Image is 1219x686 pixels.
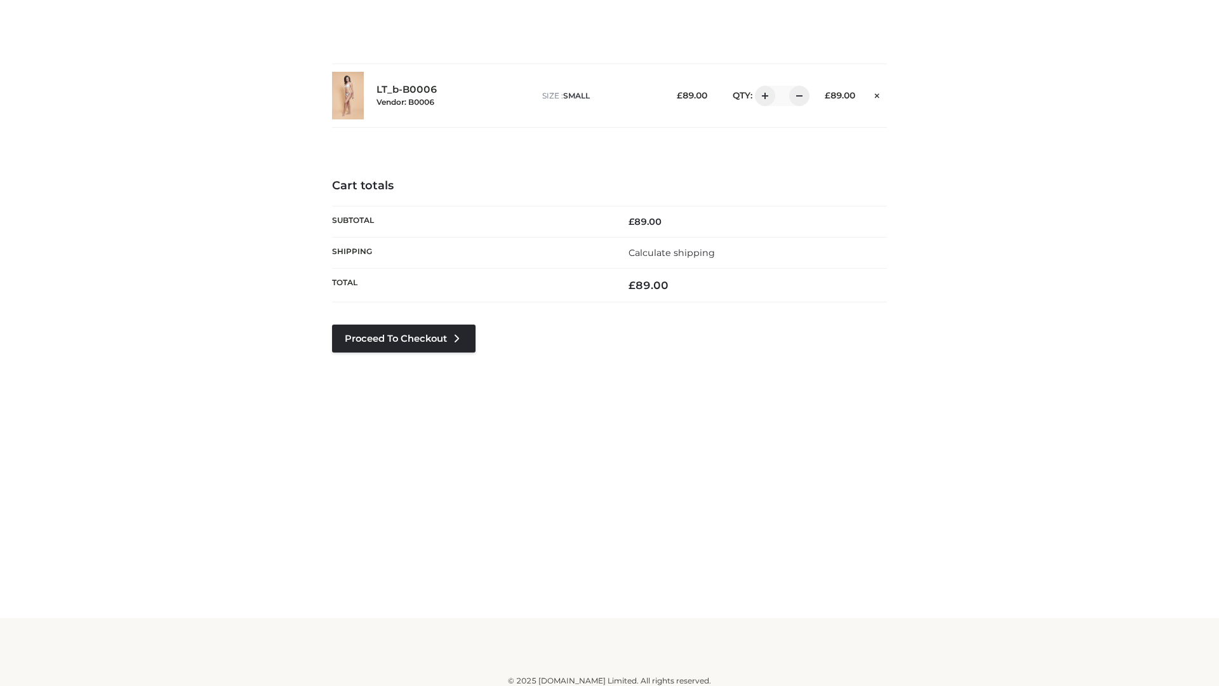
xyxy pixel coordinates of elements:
span: £ [677,90,683,100]
img: LT_b-B0006 - SMALL [332,72,364,119]
th: Total [332,269,609,302]
h4: Cart totals [332,179,887,193]
a: LT_b-B0006 [376,84,437,96]
p: size : [542,90,657,102]
span: £ [825,90,830,100]
span: £ [629,279,636,292]
div: QTY: [720,86,805,106]
bdi: 89.00 [629,216,662,227]
bdi: 89.00 [677,90,707,100]
bdi: 89.00 [629,279,669,292]
th: Subtotal [332,206,609,237]
a: Remove this item [868,86,887,102]
span: SMALL [563,91,590,100]
bdi: 89.00 [825,90,855,100]
small: Vendor: B0006 [376,97,434,107]
a: Proceed to Checkout [332,325,476,353]
span: £ [629,216,634,227]
th: Shipping [332,237,609,268]
a: Calculate shipping [629,247,715,259]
